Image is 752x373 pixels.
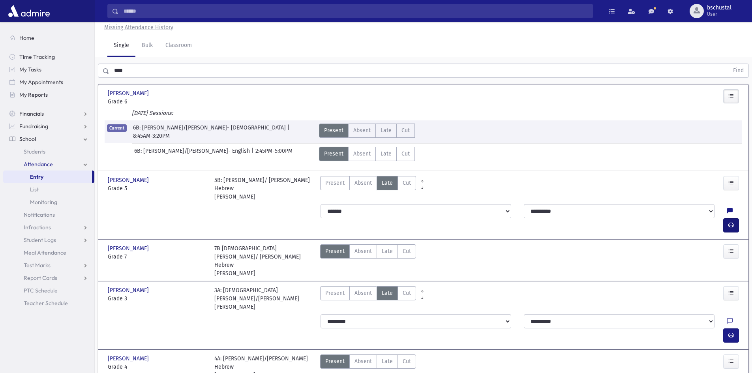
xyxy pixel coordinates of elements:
span: 8:45AM-3:20PM [133,132,170,140]
a: My Appointments [3,76,94,88]
span: Present [325,247,345,255]
span: Absent [354,289,372,297]
div: 7B [DEMOGRAPHIC_DATA][PERSON_NAME]/ [PERSON_NAME] Hebrew [PERSON_NAME] [214,244,313,277]
a: Home [3,32,94,44]
span: bschustal [707,5,731,11]
span: Students [24,148,45,155]
span: Grade 6 [108,97,206,106]
span: My Appointments [19,79,63,86]
span: Absent [354,357,372,366]
span: [PERSON_NAME] [108,354,150,363]
span: Grade 7 [108,253,206,261]
span: Home [19,34,34,41]
span: Test Marks [24,262,51,269]
span: Late [382,179,393,187]
a: Notifications [3,208,94,221]
div: AttTypes [320,244,416,277]
a: My Reports [3,88,94,101]
a: Student Logs [3,234,94,246]
span: User [707,11,731,17]
span: Absent [354,179,372,187]
a: Missing Attendance History [101,24,173,31]
span: [PERSON_NAME] [108,176,150,184]
span: Meal Attendance [24,249,66,256]
span: 6B: [PERSON_NAME]/[PERSON_NAME]- English [134,147,251,161]
span: Absent [353,126,371,135]
span: Late [381,126,392,135]
a: School [3,133,94,145]
span: Report Cards [24,274,57,281]
span: List [30,186,39,193]
span: School [19,135,36,142]
a: PTC Schedule [3,284,94,297]
span: Student Logs [24,236,56,244]
span: Late [382,247,393,255]
a: Meal Attendance [3,246,94,259]
a: Teacher Schedule [3,297,94,309]
span: Infractions [24,224,51,231]
span: Present [324,126,343,135]
span: Attendance [24,161,53,168]
span: Absent [354,247,372,255]
span: Present [324,150,343,158]
span: My Reports [19,91,48,98]
span: Grade 4 [108,363,206,371]
span: Current [107,124,127,132]
a: Entry [3,171,92,183]
a: Monitoring [3,196,94,208]
span: [PERSON_NAME] [108,89,150,97]
span: Notifications [24,211,55,218]
span: [PERSON_NAME] [108,286,150,294]
div: AttTypes [320,176,416,201]
a: Single [107,35,135,57]
span: Cut [401,126,410,135]
a: My Tasks [3,63,94,76]
span: Fundraising [19,123,48,130]
div: AttTypes [319,147,415,161]
span: Entry [30,173,43,180]
a: Test Marks [3,259,94,272]
a: Classroom [159,35,198,57]
img: AdmirePro [6,3,52,19]
div: AttTypes [319,124,415,138]
span: Monitoring [30,199,57,206]
u: Missing Attendance History [104,24,173,31]
span: Present [325,179,345,187]
input: Search [119,4,593,18]
span: Grade 5 [108,184,206,193]
span: 2:45PM-5:00PM [255,147,293,161]
span: Cut [401,150,410,158]
a: List [3,183,94,196]
span: Late [382,289,393,297]
a: Attendance [3,158,94,171]
button: Find [728,64,748,77]
i: [DATE] Sessions: [132,110,173,116]
span: Teacher Schedule [24,300,68,307]
span: Cut [403,247,411,255]
span: Financials [19,110,44,117]
div: AttTypes [320,286,416,311]
span: My Tasks [19,66,41,73]
span: PTC Schedule [24,287,58,294]
span: Absent [353,150,371,158]
a: Infractions [3,221,94,234]
span: Cut [403,289,411,297]
a: Bulk [135,35,159,57]
a: Time Tracking [3,51,94,63]
span: Present [325,357,345,366]
a: Report Cards [3,272,94,284]
span: | [287,124,291,132]
span: [PERSON_NAME] [108,244,150,253]
a: Students [3,145,94,158]
a: Fundraising [3,120,94,133]
div: 5B: [PERSON_NAME]/ [PERSON_NAME] Hebrew [PERSON_NAME] [214,176,313,201]
span: Cut [403,179,411,187]
span: Grade 3 [108,294,206,303]
span: Late [382,357,393,366]
span: 6B: [PERSON_NAME]/[PERSON_NAME]- [DEMOGRAPHIC_DATA] [133,124,287,132]
span: Present [325,289,345,297]
span: | [251,147,255,161]
span: Time Tracking [19,53,55,60]
span: Late [381,150,392,158]
a: Financials [3,107,94,120]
